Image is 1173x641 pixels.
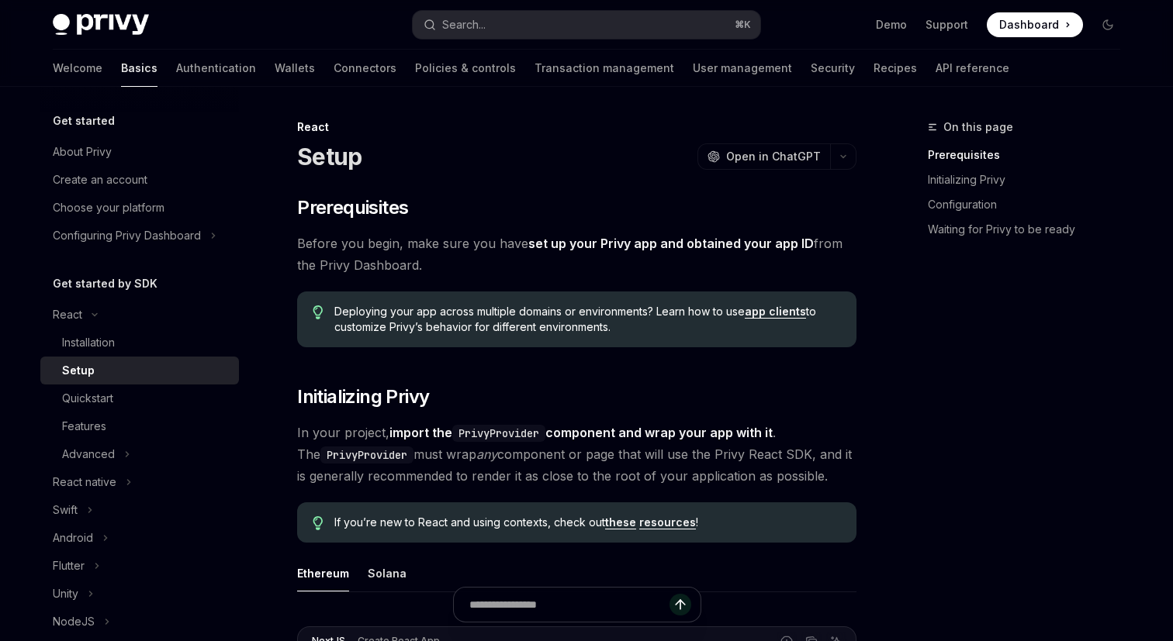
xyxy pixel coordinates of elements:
[40,608,239,636] button: Toggle NodeJS section
[53,612,95,631] div: NodeJS
[62,389,113,408] div: Quickstart
[297,143,362,171] h1: Setup
[62,445,115,464] div: Advanced
[40,468,239,496] button: Toggle React native section
[735,19,751,31] span: ⌘ K
[928,192,1133,217] a: Configuration
[40,194,239,222] a: Choose your platform
[40,552,239,580] button: Toggle Flutter section
[40,222,239,250] button: Toggle Configuring Privy Dashboard section
[53,171,147,189] div: Create an account
[53,274,157,293] h5: Get started by SDK
[415,50,516,87] a: Policies & controls
[297,119,856,135] div: React
[313,305,324,319] svg: Tip
[313,516,324,530] svg: Tip
[53,529,93,547] div: Android
[535,50,674,87] a: Transaction management
[811,50,855,87] a: Security
[469,588,670,622] input: Ask a question...
[40,384,239,412] a: Quickstart
[40,524,239,552] button: Toggle Android section
[876,17,907,33] a: Demo
[53,143,112,161] div: About Privy
[53,198,164,217] div: Choose your platform
[297,422,856,487] span: In your project, . The must wrap component or page that will use the Privy React SDK, and it is g...
[40,580,239,608] button: Toggle Unity section
[999,17,1059,33] span: Dashboard
[334,304,841,335] span: Deploying your app across multiple domains or environments? Learn how to use to customize Privy’s...
[334,515,841,530] span: If you’re new to React and using contexts, check out !
[40,329,239,357] a: Installation
[40,138,239,166] a: About Privy
[53,14,149,36] img: dark logo
[476,446,497,462] em: any
[926,17,968,33] a: Support
[53,226,201,245] div: Configuring Privy Dashboard
[936,50,1009,87] a: API reference
[928,143,1133,167] a: Prerequisites
[726,149,821,164] span: Open in ChatGPT
[121,50,157,87] a: Basics
[62,417,106,436] div: Features
[928,217,1133,242] a: Waiting for Privy to be ready
[943,118,1013,136] span: On this page
[693,50,792,87] a: User management
[40,412,239,440] a: Features
[745,305,806,319] a: app clients
[53,584,78,603] div: Unity
[40,496,239,524] button: Toggle Swift section
[53,473,116,491] div: React native
[40,440,239,468] button: Toggle Advanced section
[528,236,814,252] a: set up your Privy app and obtained your app ID
[40,357,239,384] a: Setup
[389,425,773,440] strong: import the component and wrap your app with it
[62,333,115,352] div: Installation
[40,166,239,194] a: Create an account
[987,12,1083,37] a: Dashboard
[297,195,408,220] span: Prerequisites
[297,555,349,591] div: Ethereum
[53,501,78,519] div: Swift
[697,143,830,170] button: Open in ChatGPT
[670,594,691,615] button: Send message
[874,50,917,87] a: Recipes
[334,50,396,87] a: Connectors
[639,515,696,529] a: resources
[53,112,115,130] h5: Get started
[442,16,486,34] div: Search...
[40,301,239,329] button: Toggle React section
[62,361,95,380] div: Setup
[320,446,413,464] code: PrivyProvider
[452,425,545,442] code: PrivyProvider
[297,233,856,276] span: Before you begin, make sure you have from the Privy Dashboard.
[176,50,256,87] a: Authentication
[368,555,407,591] div: Solana
[1095,12,1120,37] button: Toggle dark mode
[297,384,429,409] span: Initializing Privy
[53,557,85,575] div: Flutter
[605,515,636,529] a: these
[928,167,1133,192] a: Initializing Privy
[53,50,102,87] a: Welcome
[53,305,82,324] div: React
[275,50,315,87] a: Wallets
[413,11,760,39] button: Open search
